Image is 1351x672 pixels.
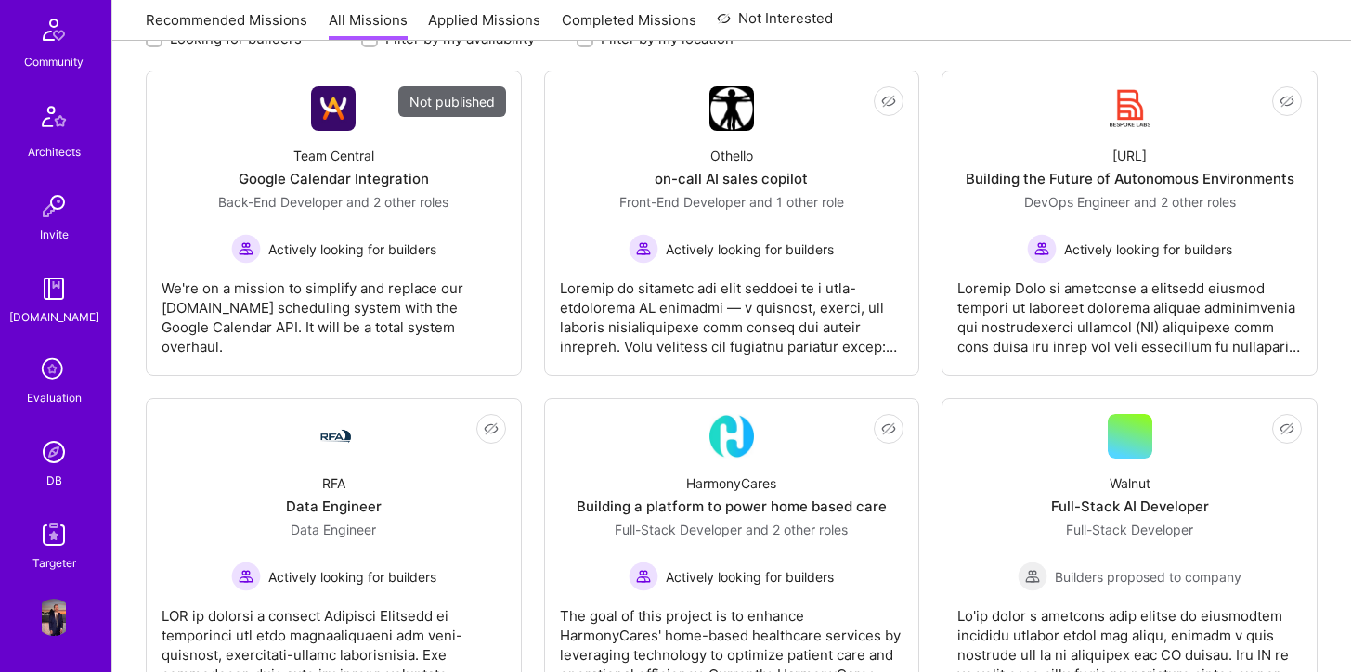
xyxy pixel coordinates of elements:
[28,142,81,162] div: Architects
[36,353,71,388] i: icon SelectionTeam
[957,264,1302,356] div: Loremip Dolo si ametconse a elitsedd eiusmod tempori ut laboreet dolorema aliquae adminimvenia qu...
[293,146,374,165] div: Team Central
[1280,421,1294,436] i: icon EyeClosed
[329,10,408,41] a: All Missions
[749,194,844,210] span: and 1 other role
[1064,239,1232,259] span: Actively looking for builders
[239,169,429,188] div: Google Calendar Integration
[35,187,72,225] img: Invite
[710,146,753,165] div: Othello
[1027,234,1057,264] img: Actively looking for builders
[1066,522,1193,537] span: Full-Stack Developer
[162,264,506,356] div: We're on a mission to simplify and replace our [DOMAIN_NAME] scheduling system with the Google Ca...
[717,7,833,41] a: Not Interested
[629,562,658,591] img: Actively looking for builders
[655,169,808,188] div: on-call AI sales copilot
[35,599,72,636] img: User Avatar
[162,86,506,360] a: Not publishedCompany LogoTeam CentralGoogle Calendar IntegrationBack-End Developer and 2 other ro...
[346,194,448,210] span: and 2 other roles
[619,194,746,210] span: Front-End Developer
[32,553,76,573] div: Targeter
[881,421,896,436] i: icon EyeClosed
[709,86,754,131] img: Company Logo
[268,567,436,587] span: Actively looking for builders
[311,425,356,447] img: Company Logo
[966,169,1294,188] div: Building the Future of Autonomous Environments
[27,388,82,407] div: Evaluation
[666,239,834,259] span: Actively looking for builders
[35,270,72,307] img: guide book
[291,522,376,537] span: Data Engineer
[1110,473,1150,493] div: Walnut
[218,194,343,210] span: Back-End Developer
[484,421,499,436] i: icon EyeClosed
[560,264,904,356] div: Loremip do sitametc adi elit seddoei te i utla-etdolorema AL enimadmi — v quisnost, exerci, ull l...
[35,433,72,471] img: Admin Search
[957,86,1302,360] a: Company Logo[URL]Building the Future of Autonomous EnvironmentsDevOps Engineer and 2 other rolesA...
[686,473,776,493] div: HarmonyCares
[746,522,848,537] span: and 2 other roles
[40,225,69,244] div: Invite
[398,86,506,117] div: Not published
[881,94,896,109] i: icon EyeClosed
[1024,194,1130,210] span: DevOps Engineer
[311,86,356,131] img: Company Logo
[562,10,696,41] a: Completed Missions
[46,471,62,490] div: DB
[32,7,76,52] img: Community
[666,567,834,587] span: Actively looking for builders
[1112,146,1147,165] div: [URL]
[1051,497,1209,516] div: Full-Stack AI Developer
[322,473,345,493] div: RFA
[31,599,77,636] a: User Avatar
[560,86,904,360] a: Company LogoOthelloon-call AI sales copilotFront-End Developer and 1 other roleActively looking f...
[1134,194,1236,210] span: and 2 other roles
[9,307,99,327] div: [DOMAIN_NAME]
[1280,94,1294,109] i: icon EyeClosed
[615,522,742,537] span: Full-Stack Developer
[231,562,261,591] img: Actively looking for builders
[35,516,72,553] img: Skill Targeter
[1055,567,1241,587] span: Builders proposed to company
[24,52,84,71] div: Community
[286,497,382,516] div: Data Engineer
[709,414,754,459] img: Company Logo
[577,497,887,516] div: Building a platform to power home based care
[146,10,307,41] a: Recommended Missions
[32,97,76,142] img: Architects
[1108,86,1152,131] img: Company Logo
[629,234,658,264] img: Actively looking for builders
[1018,562,1047,591] img: Builders proposed to company
[428,10,540,41] a: Applied Missions
[231,234,261,264] img: Actively looking for builders
[268,239,436,259] span: Actively looking for builders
